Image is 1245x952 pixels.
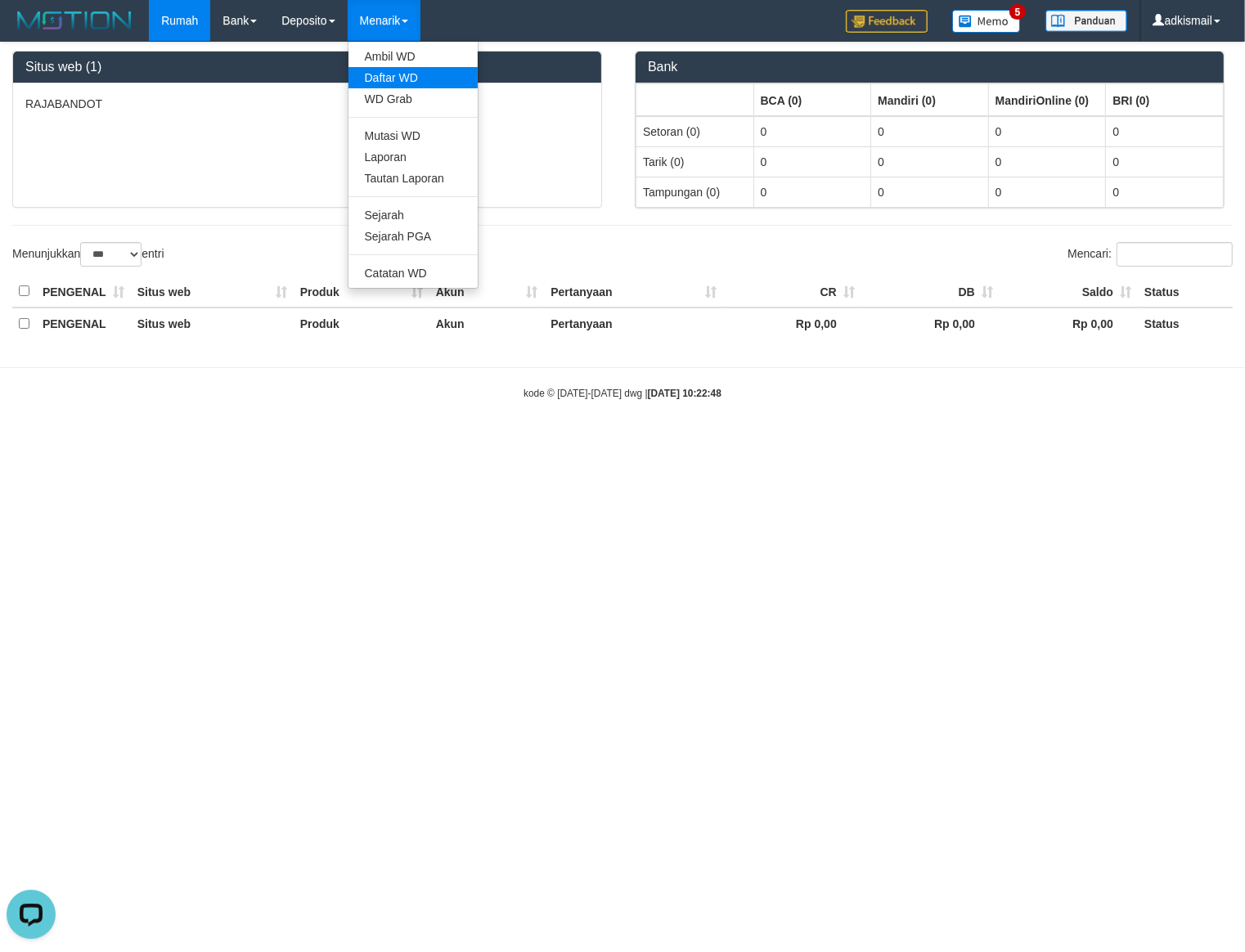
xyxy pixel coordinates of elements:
[348,88,478,110] a: WD Grab
[551,318,612,331] font: Pertanyaan
[761,94,802,107] font: BCA (0)
[365,150,407,164] font: Laporan
[1117,242,1233,267] input: Mencari:
[643,186,720,199] font: Tampungan (0)
[996,155,1002,168] font: 0
[80,242,142,267] select: Menunjukkanentri
[648,388,721,399] font: [DATE] 10:22:48
[996,125,1002,138] font: 0
[161,14,198,27] font: Rumah
[137,285,191,299] font: Situs web
[348,226,478,247] a: Sejarah PGA
[365,129,420,142] font: Mutasi WD
[7,7,56,56] button: Open LiveChat chat widget
[281,14,326,27] font: Deposito
[878,155,884,168] font: 0
[846,10,928,33] img: Feedback.jpg
[365,172,444,185] font: Tautan Laporan
[12,247,80,260] font: Menunjukkan
[365,92,412,106] font: WD Grab
[142,247,164,260] font: entri
[1144,285,1180,299] font: Status
[1144,318,1180,331] font: Status
[365,230,432,243] font: Sejarah PGA
[551,285,612,299] font: Pertanyaan
[348,204,478,226] a: Sejarah
[820,285,837,299] font: CR
[761,155,767,168] font: 0
[365,50,416,63] font: Ambil WD
[1112,125,1119,138] font: 0
[348,168,478,189] a: Tautan Laporan
[436,318,465,331] font: Akun
[636,83,754,115] th: Grup: aktifkan untuk mengurutkan kolom secara menaik
[43,285,106,299] font: PENGENAL
[878,94,936,107] font: Mandiri (0)
[959,285,975,299] font: DB
[222,14,249,27] font: Bank
[524,388,648,399] font: kode © [DATE]-[DATE] dwg |
[996,94,1089,107] font: MandiriOnline (0)
[348,263,478,284] a: Catatan WD
[996,186,1002,199] font: 0
[365,71,418,84] font: Daftar WD
[1045,10,1127,32] img: panduan.png
[1072,318,1113,331] font: Rp 0,00
[761,186,767,199] font: 0
[25,97,102,110] font: RAJABANDOT
[952,10,1021,33] img: Button%20Memo.svg
[365,267,427,280] font: Catatan WD
[436,285,465,299] font: Akun
[43,318,106,331] font: PENGENAL
[12,8,137,33] img: MOTION_logo.png
[300,318,339,331] font: Produk
[643,155,685,168] font: Tarik (0)
[1165,14,1212,27] font: adkismail
[988,83,1106,115] th: Grup: aktifkan untuk mengurutkan kolom secara menaik
[348,46,478,67] a: Ambil WD
[348,146,478,168] a: Laporan
[360,14,401,27] font: Menarik
[753,83,871,115] th: Grup: aktifkan untuk mengurutkan kolom secara menaik
[761,125,767,138] font: 0
[871,83,989,115] th: Grup: aktifkan untuk mengurutkan kolom secara menaik
[348,125,478,146] a: Mutasi WD
[796,318,837,331] font: Rp 0,00
[1106,83,1224,115] th: Grup: aktifkan untuk mengurutkan kolom secara menaik
[1112,94,1149,107] font: BRI (0)
[878,186,884,199] font: 0
[1082,285,1113,299] font: Saldo
[300,285,339,299] font: Produk
[137,318,191,331] font: Situs web
[878,125,884,138] font: 0
[648,60,677,74] font: Bank
[25,60,101,74] font: Situs web (1)
[1112,186,1119,199] font: 0
[934,318,975,331] font: Rp 0,00
[1067,247,1112,260] font: Mencari:
[1015,7,1021,18] font: 5
[348,67,478,88] a: Daftar WD
[365,209,404,222] font: Sejarah
[1112,155,1119,168] font: 0
[643,125,700,138] font: Setoran (0)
